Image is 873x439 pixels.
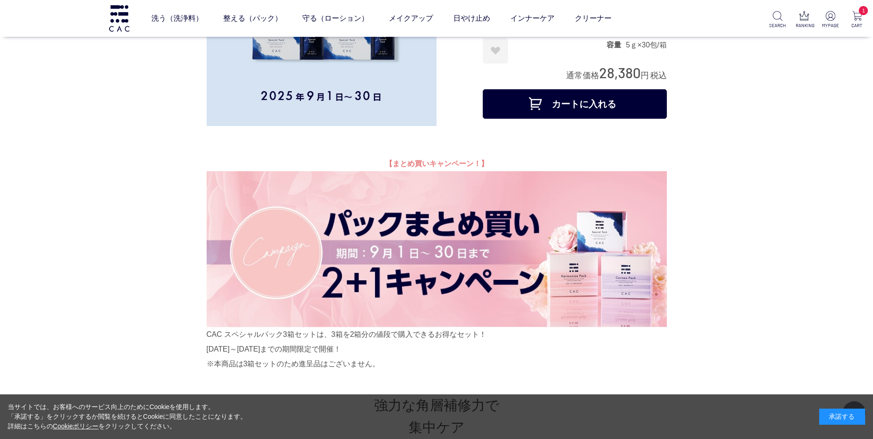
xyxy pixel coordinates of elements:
div: CAC スペシャルパック3箱セットは、3箱を2箱分の値段で購入できるお得なセット！ [DATE]～[DATE]までの期間限定で開催！ ※本商品は3箱セットのため進呈品はございません。 [207,156,667,371]
a: メイクアップ [389,6,433,31]
dd: 5ｇ×30包/箱 [626,40,666,50]
span: 1 [859,6,868,15]
a: インナーケア [510,6,555,31]
a: 日やけ止め [453,6,490,31]
a: 1 CART [849,11,866,29]
a: RANKING [796,11,813,29]
a: 守る（ローション） [302,6,369,31]
button: カートに入れる [483,89,667,119]
a: Cookieポリシー [53,422,99,430]
p: 【まとめ買いキャンペーン！】 [207,156,667,171]
dt: 容量 [607,40,626,50]
span: 通常価格 [566,71,599,80]
a: お気に入りに登録する [483,38,508,64]
a: クリーナー [575,6,612,31]
span: 税込 [650,71,667,80]
a: 整える（パック） [223,6,282,31]
p: MYPAGE [822,22,839,29]
span: 28,380 [599,64,641,81]
div: 当サイトでは、お客様へのサービス向上のためにCookieを使用します。 「承諾する」をクリックするか閲覧を続けるとCookieに同意したことになります。 詳細はこちらの をクリックしてください。 [8,402,247,431]
img: logo [108,5,131,31]
a: SEARCH [769,11,786,29]
a: 洗う（洗浄料） [151,6,203,31]
img: パックキャンペーン [207,171,667,327]
p: CART [849,22,866,29]
span: 円 [641,71,649,80]
a: MYPAGE [822,11,839,29]
p: RANKING [796,22,813,29]
div: 承諾する [819,409,865,425]
p: SEARCH [769,22,786,29]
